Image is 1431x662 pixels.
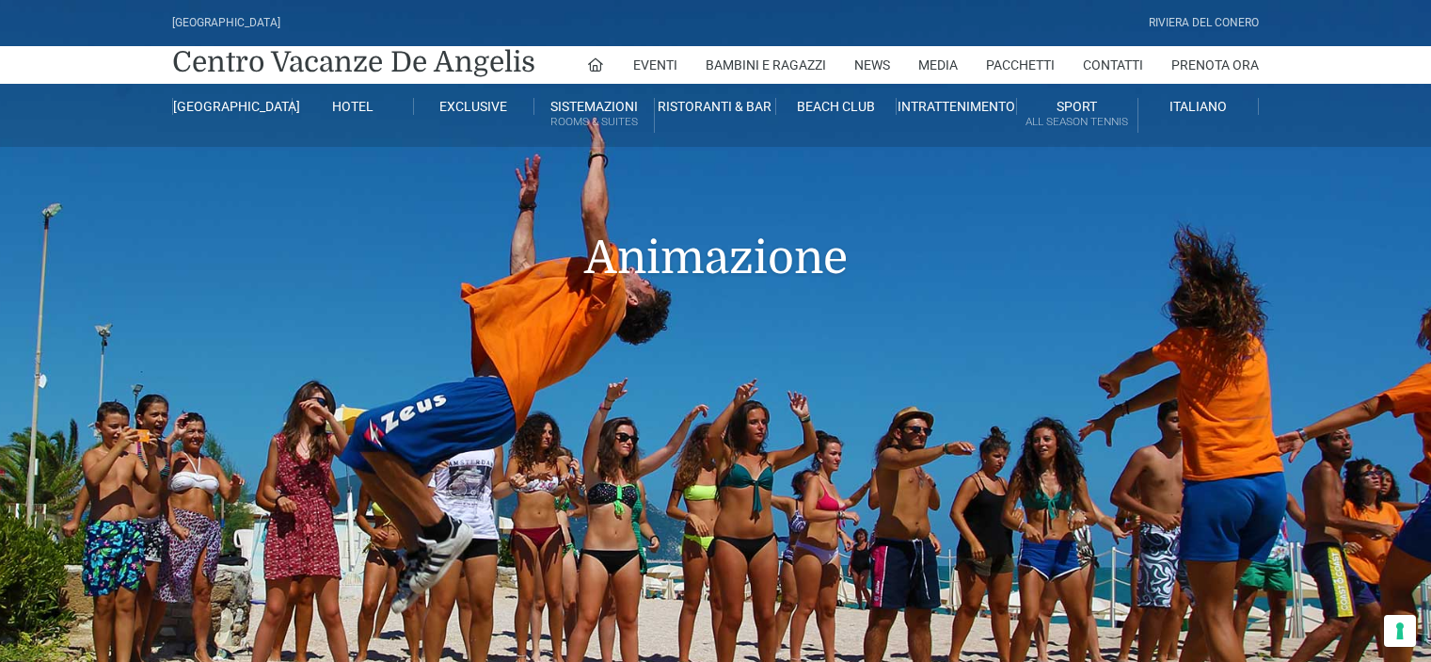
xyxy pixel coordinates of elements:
[534,113,654,131] small: Rooms & Suites
[897,98,1017,115] a: Intrattenimento
[1017,98,1137,133] a: SportAll Season Tennis
[655,98,775,115] a: Ristoranti & Bar
[1083,46,1143,84] a: Contatti
[534,98,655,133] a: SistemazioniRooms & Suites
[172,14,280,32] div: [GEOGRAPHIC_DATA]
[854,46,890,84] a: News
[414,98,534,115] a: Exclusive
[918,46,958,84] a: Media
[172,147,1259,313] h1: Animazione
[633,46,677,84] a: Eventi
[1171,46,1259,84] a: Prenota Ora
[1017,113,1137,131] small: All Season Tennis
[1384,615,1416,647] button: Le tue preferenze relative al consenso per le tecnologie di tracciamento
[1169,99,1227,114] span: Italiano
[1138,98,1259,115] a: Italiano
[706,46,826,84] a: Bambini e Ragazzi
[986,46,1055,84] a: Pacchetti
[172,98,293,115] a: [GEOGRAPHIC_DATA]
[172,43,535,81] a: Centro Vacanze De Angelis
[1149,14,1259,32] div: Riviera Del Conero
[293,98,413,115] a: Hotel
[776,98,897,115] a: Beach Club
